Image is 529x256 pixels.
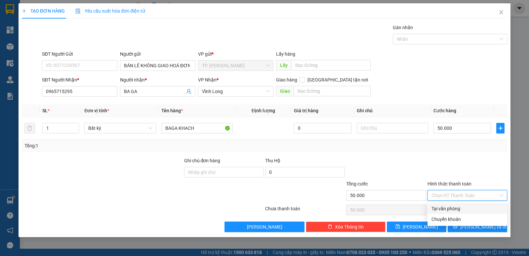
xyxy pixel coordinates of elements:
span: [PERSON_NAME] [403,223,438,230]
span: plus [22,9,26,13]
span: Lấy hàng [276,51,295,57]
span: Vĩnh Long [202,86,269,96]
div: Chuyển khoản [431,216,503,223]
span: Định lượng [252,108,275,113]
span: delete [328,224,332,230]
span: Yêu cầu xuất hóa đơn điện tử [75,8,145,14]
span: [PERSON_NAME] và In [460,223,507,230]
span: Tổng cước [346,181,368,186]
span: printer [453,224,458,230]
button: save[PERSON_NAME] [387,222,446,232]
label: Ghi chú đơn hàng [184,158,221,163]
button: printer[PERSON_NAME] và In [448,222,507,232]
span: [GEOGRAPHIC_DATA] tận nơi [305,76,371,83]
input: Ghi chú đơn hàng [184,167,264,178]
span: save [395,224,400,230]
img: icon [75,9,81,14]
span: Xóa Thông tin [335,223,364,230]
input: Ghi Chú [357,123,428,133]
div: SĐT Người Gửi [42,50,117,58]
span: Đơn vị tính [84,108,109,113]
span: plus [497,126,504,131]
span: VP Nhận [198,77,217,82]
span: Lấy [276,60,291,71]
span: Thu Hộ [265,158,280,163]
span: Giá trị hàng [294,108,318,113]
span: TP. Hồ Chí Minh [202,61,269,71]
input: 0 [294,123,351,133]
button: deleteXóa Thông tin [306,222,386,232]
input: Dọc đường [291,60,371,71]
label: Gán nhãn [393,25,413,30]
span: Giao hàng [276,77,297,82]
label: Hình thức thanh toán [427,181,471,186]
span: Tên hàng [161,108,183,113]
span: SL [42,108,48,113]
div: SĐT Người Nhận [42,76,117,83]
th: Ghi chú [354,104,431,117]
button: delete [24,123,35,133]
div: Chưa thanh toán [264,205,346,217]
span: TẠO ĐƠN HÀNG [22,8,65,14]
div: Tổng: 1 [24,142,205,149]
button: [PERSON_NAME] [224,222,304,232]
div: Tại văn phòng [431,205,503,212]
span: close [499,10,504,15]
span: Giao [276,86,294,96]
button: plus [496,123,505,133]
input: VD: Bàn, Ghế [161,123,233,133]
span: Cước hàng [433,108,456,113]
span: [PERSON_NAME] [247,223,282,230]
input: Dọc đường [294,86,371,96]
div: Người gửi [120,50,195,58]
span: Bất kỳ [88,123,152,133]
button: Close [492,3,510,22]
span: user-add [186,89,191,94]
div: VP gửi [198,50,273,58]
div: Người nhận [120,76,195,83]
